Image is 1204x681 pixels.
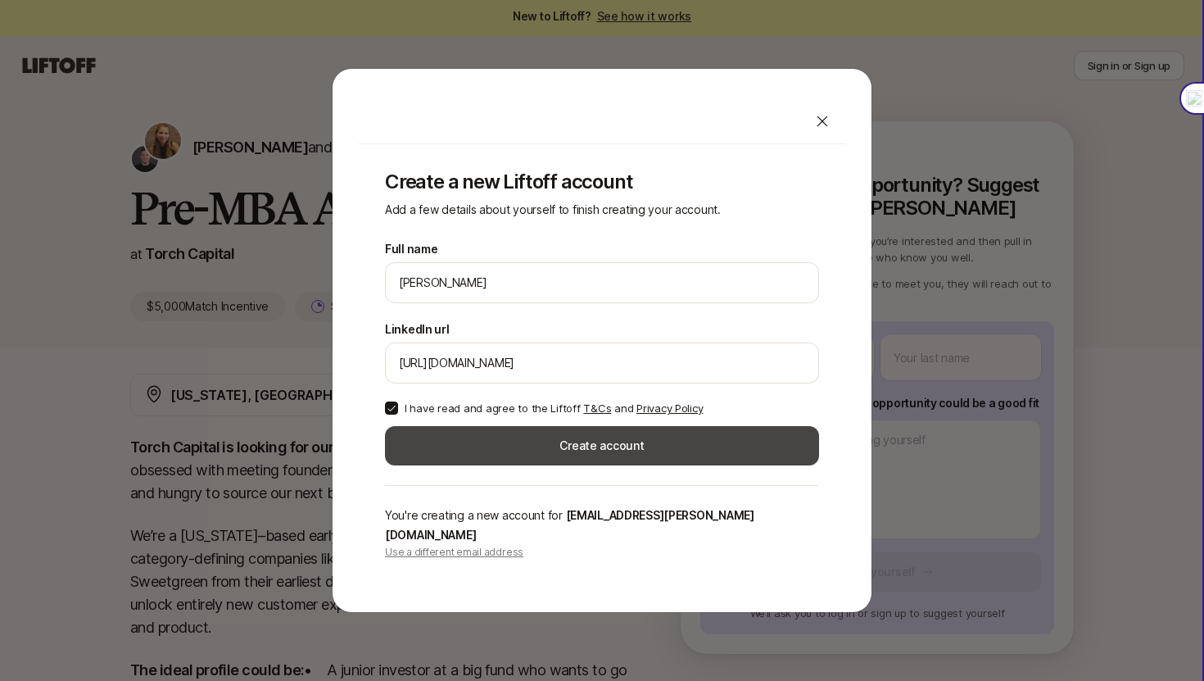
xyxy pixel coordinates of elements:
[385,239,437,259] label: Full name
[385,320,450,339] label: LinkedIn url
[636,402,703,415] a: Privacy Policy
[385,402,398,415] button: I have read and agree to the Liftoff T&Cs and Privacy Policy
[385,426,819,465] button: Create account
[385,306,671,310] p: We'll use [PERSON_NAME] as your preferred name.
[405,400,703,416] p: I have read and agree to the Liftoff and
[583,402,611,415] a: T&Cs
[385,545,819,560] p: Use a different email address
[385,506,819,545] p: You're creating a new account for
[399,273,805,293] input: e.g. Melanie Perkins
[385,170,819,193] p: Create a new Liftoff account
[385,508,754,542] span: [EMAIL_ADDRESS][PERSON_NAME][DOMAIN_NAME]
[385,200,819,220] p: Add a few details about yourself to finish creating your account.
[399,353,805,373] input: e.g. https://www.linkedin.com/in/melanie-perkins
